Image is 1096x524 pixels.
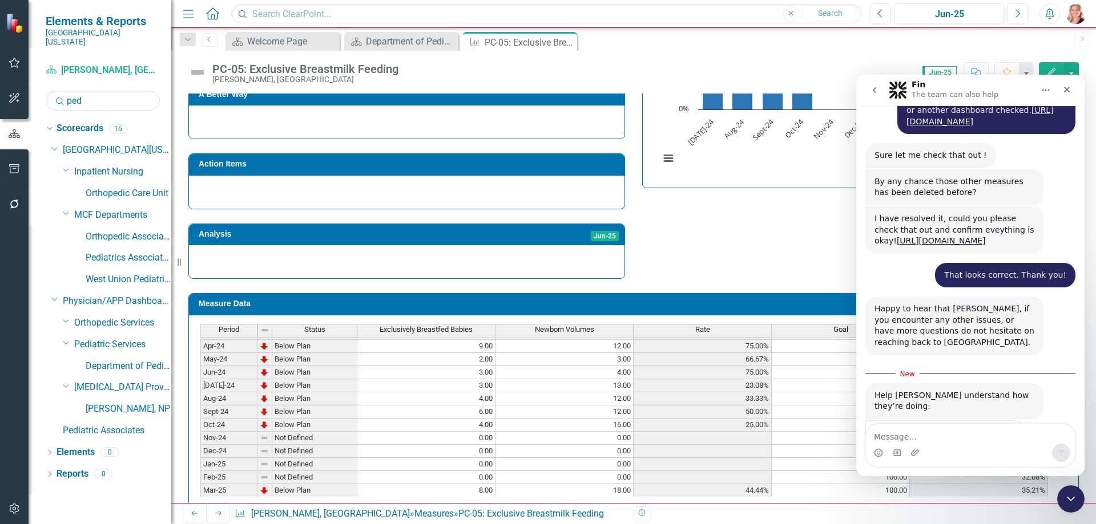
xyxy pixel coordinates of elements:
[57,468,88,481] a: Reports
[46,91,160,111] input: Search Below...
[772,379,910,392] td: 100.00
[792,88,813,109] path: Oct-24, 25. Rate.
[357,392,495,405] td: 4.00
[495,379,634,392] td: 13.00
[272,379,357,392] td: Below Plan
[495,366,634,379] td: 4.00
[199,160,619,168] h3: Action Items
[260,394,269,403] img: TnMDeAgwAPMxUmUi88jYAAAAAElFTkSuQmCC
[200,392,257,405] td: Aug-24
[856,75,1085,476] iframe: Intercom live chat
[260,446,269,456] img: 8DAGhfEEPCf229AAAAAElFTkSuQmCC
[86,251,171,265] a: Pediatrics Associates
[910,484,1048,497] td: 35.21%
[63,424,171,437] a: Pediatric Associates
[272,432,357,445] td: Not Defined
[74,338,171,351] a: Pediatric Services
[772,353,910,366] td: 100.00
[247,34,337,48] div: Welcome Page
[458,508,604,519] div: PC-05: Exclusive Breastmilk Feeding
[535,326,594,334] span: Newborn Volumes
[811,116,836,141] text: Nov-24
[732,82,753,109] path: Aug-24, 33.33333333. Rate.
[772,445,910,458] td: 100.00
[703,90,723,109] path: Jul-24, 23.07692308. Rate.
[1066,3,1086,24] button: Tiffany LaCoste
[495,432,634,445] td: 0.00
[495,419,634,432] td: 16.00
[801,6,859,22] button: Search
[357,379,495,392] td: 3.00
[357,353,495,366] td: 2.00
[772,405,910,419] td: 100.00
[260,420,269,429] img: TnMDeAgwAPMxUmUi88jYAAAAAElFTkSuQmCC
[833,326,848,334] span: Goal
[9,346,219,426] div: Fin says…
[228,34,337,48] a: Welcome Page
[86,403,171,416] a: [PERSON_NAME], NP
[495,353,634,366] td: 3.00
[495,405,634,419] td: 12.00
[695,326,710,334] span: Rate
[260,486,269,495] img: TnMDeAgwAPMxUmUi88jYAAAAAElFTkSuQmCC
[260,342,269,351] img: TnMDeAgwAPMxUmUi88jYAAAAAElFTkSuQmCC
[200,445,257,458] td: Dec-24
[200,471,257,484] td: Feb-25
[235,507,625,521] div: » »
[109,124,127,133] div: 16
[260,368,269,377] img: TnMDeAgwAPMxUmUi88jYAAAAAElFTkSuQmCC
[196,369,214,387] button: Send a message…
[94,469,112,479] div: 0
[200,340,257,353] td: Apr-24
[212,75,398,84] div: [PERSON_NAME], [GEOGRAPHIC_DATA]
[46,64,160,77] a: [PERSON_NAME], [GEOGRAPHIC_DATA]
[634,405,772,419] td: 50.00%
[357,445,495,458] td: 0.00
[74,165,171,178] a: Inpatient Nursing
[272,366,357,379] td: Below Plan
[380,326,473,334] span: Exclusively Breastfed Babies
[634,419,772,432] td: 25.00%
[772,366,910,379] td: 100.00
[260,355,269,364] img: TnMDeAgwAPMxUmUi88jYAAAAAElFTkSuQmCC
[679,103,689,113] text: 0%
[219,326,239,334] span: Period
[591,231,619,241] span: Jun-25
[686,116,716,147] text: [DATE]-24
[57,446,95,459] a: Elements
[100,448,119,457] div: 0
[212,63,398,75] div: PC-05: Exclusive Breastmilk Feeding
[272,353,357,366] td: Below Plan
[272,419,357,432] td: Below Plan
[200,458,257,471] td: Jan-25
[200,366,257,379] td: Jun-24
[722,116,746,140] text: Aug-24
[634,484,772,497] td: 44.44%
[188,63,207,82] img: Not Defined
[46,28,160,47] small: [GEOGRAPHIC_DATA][US_STATE]
[818,9,843,18] span: Search
[272,445,357,458] td: Not Defined
[634,340,772,353] td: 75.00%
[772,458,910,471] td: 100.00
[272,392,357,405] td: Below Plan
[772,419,910,432] td: 100.00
